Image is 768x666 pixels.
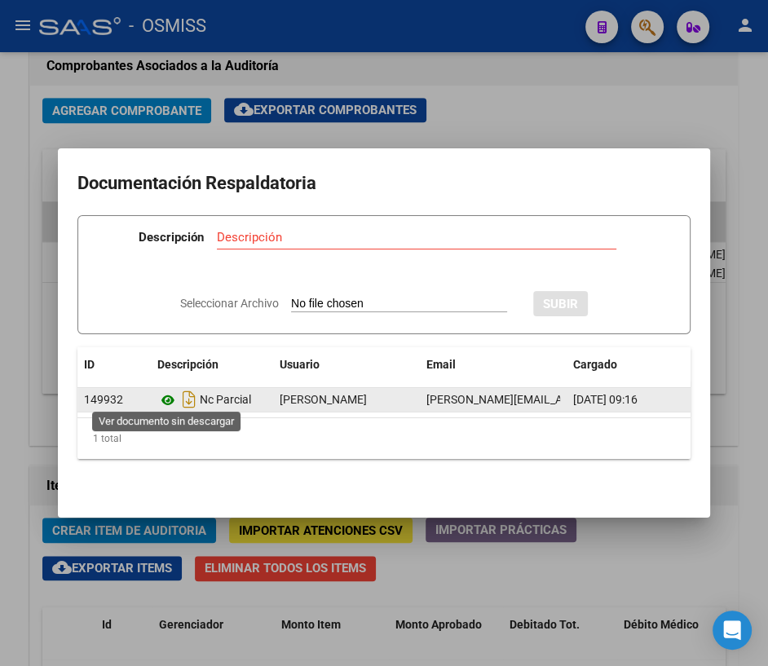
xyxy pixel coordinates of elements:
datatable-header-cell: ID [77,347,151,382]
span: [DATE] 09:16 [573,393,638,406]
span: Usuario [280,358,320,371]
span: [PERSON_NAME][EMAIL_ADDRESS][DOMAIN_NAME] [426,393,695,406]
div: Open Intercom Messenger [713,611,752,650]
span: SUBIR [543,297,578,311]
datatable-header-cell: Usuario [273,347,420,382]
p: Descripción [139,228,204,247]
datatable-header-cell: Cargado [567,347,689,382]
datatable-header-cell: Email [420,347,567,382]
button: SUBIR [533,291,588,316]
datatable-header-cell: Descripción [151,347,273,382]
span: ID [84,358,95,371]
span: Email [426,358,456,371]
div: 1 total [77,418,691,459]
h2: Documentación Respaldatoria [77,168,691,199]
i: Descargar documento [179,386,200,412]
span: Cargado [573,358,617,371]
span: Seleccionar Archivo [180,297,279,310]
span: Descripción [157,358,218,371]
span: 149932 [84,393,123,406]
div: Nc Parcial [157,386,267,412]
span: [PERSON_NAME] [280,393,367,406]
